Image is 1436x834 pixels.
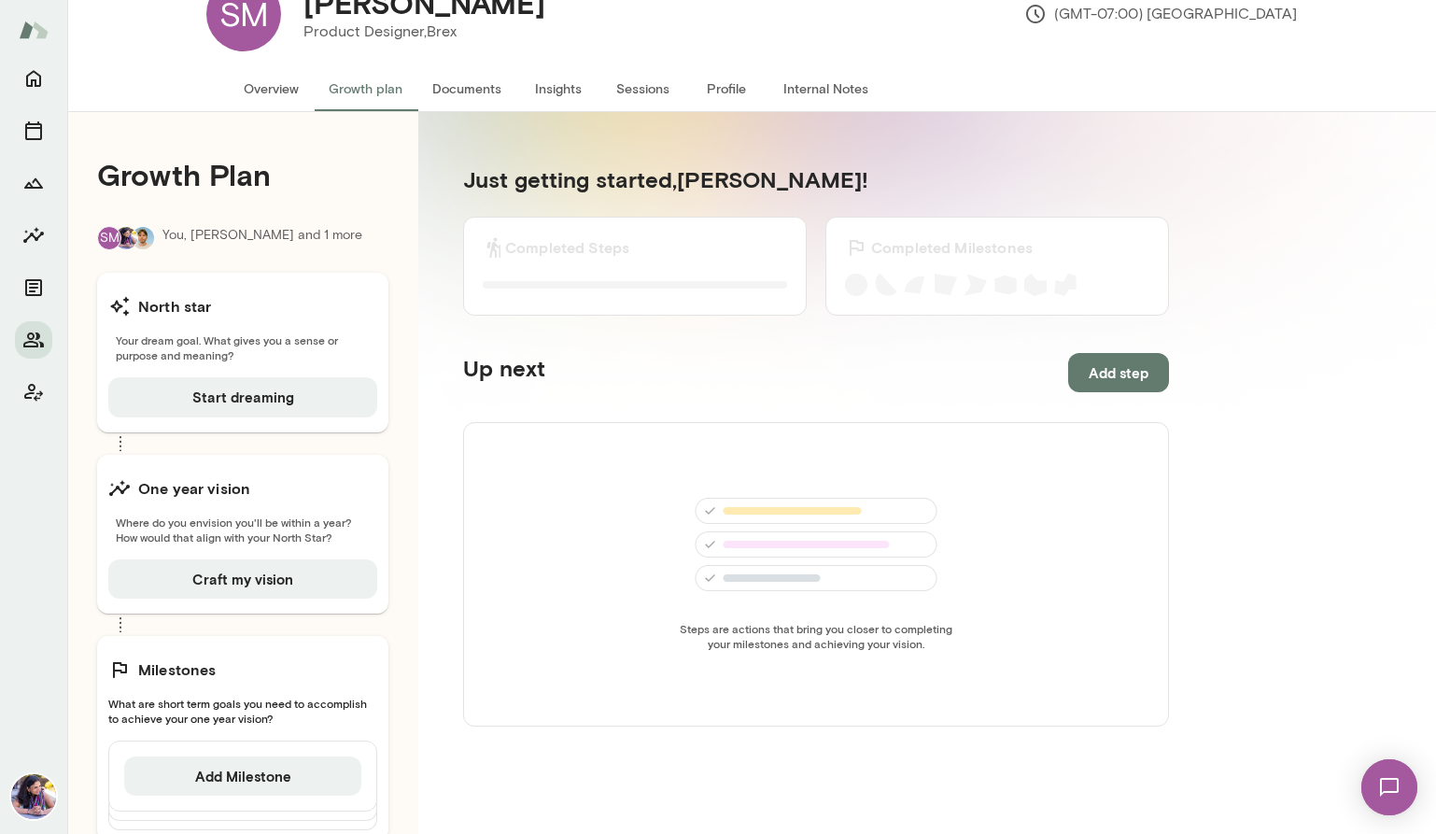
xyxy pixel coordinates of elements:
span: Your dream goal. What gives you a sense or purpose and meaning? [108,332,377,362]
button: Internal Notes [768,66,883,111]
h6: Completed Steps [505,236,629,259]
div: SM [97,226,121,250]
button: Growth Plan [15,164,52,202]
h6: Completed Milestones [871,236,1033,259]
h6: Milestones [138,658,217,681]
button: Home [15,60,52,97]
div: Add Milestone [108,741,377,812]
img: Mento [19,12,49,48]
button: Members [15,321,52,359]
img: Aradhana Goel [115,227,137,249]
button: Insights [15,217,52,254]
button: Overview [229,66,314,111]
span: What are short term goals you need to accomplish to achieve your one year vision? [108,696,377,726]
button: Insights [516,66,600,111]
button: Sessions [15,112,52,149]
button: Start dreaming [108,377,377,417]
h5: Up next [463,353,545,392]
button: Client app [15,374,52,411]
img: Aradhana Goel [11,774,56,819]
button: Add step [1068,353,1169,392]
button: Documents [15,269,52,306]
button: Growth plan [314,66,417,111]
h4: Growth Plan [97,157,388,192]
h6: North star [138,295,212,318]
button: Documents [417,66,516,111]
img: Jered Odegard [132,227,154,249]
h5: Just getting started, [PERSON_NAME] ! [463,164,1169,194]
p: Product Designer, Brex [303,21,545,43]
p: (GMT-07:00) [GEOGRAPHIC_DATA] [1024,3,1297,25]
button: Add Milestone [124,756,361,796]
span: Steps are actions that bring you closer to completing your milestones and achieving your vision. [674,621,958,651]
h6: One year vision [138,477,250,500]
button: Sessions [600,66,684,111]
button: Profile [684,66,768,111]
p: You, [PERSON_NAME] and 1 more [162,226,362,250]
span: Where do you envision you'll be within a year? How would that align with your North Star? [108,515,377,544]
button: Craft my vision [108,559,377,599]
